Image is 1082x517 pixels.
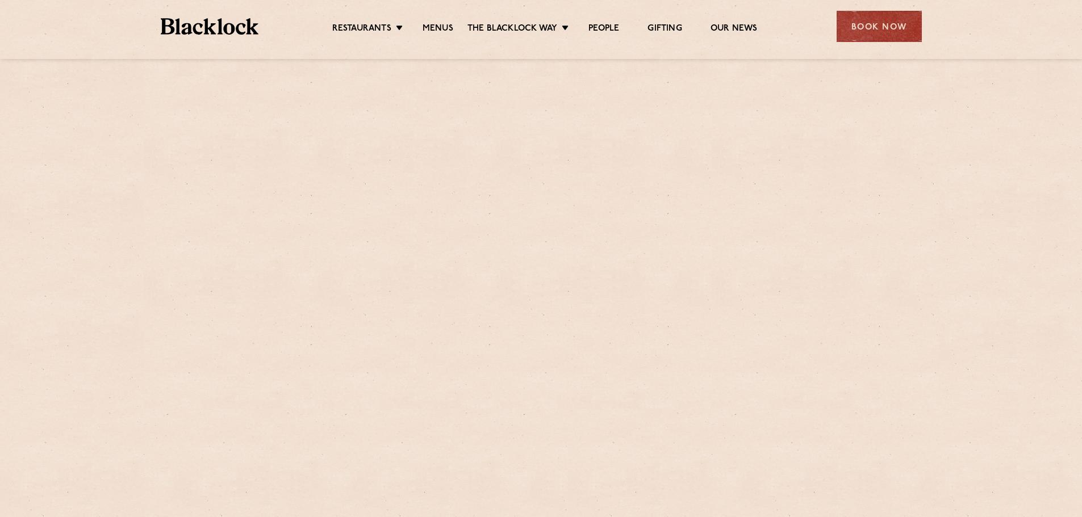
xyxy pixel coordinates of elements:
a: Menus [423,23,453,36]
a: Our News [711,23,758,36]
a: Restaurants [332,23,391,36]
img: BL_Textured_Logo-footer-cropped.svg [161,18,259,35]
div: Book Now [837,11,922,42]
a: Gifting [647,23,682,36]
a: People [588,23,619,36]
a: The Blacklock Way [467,23,557,36]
